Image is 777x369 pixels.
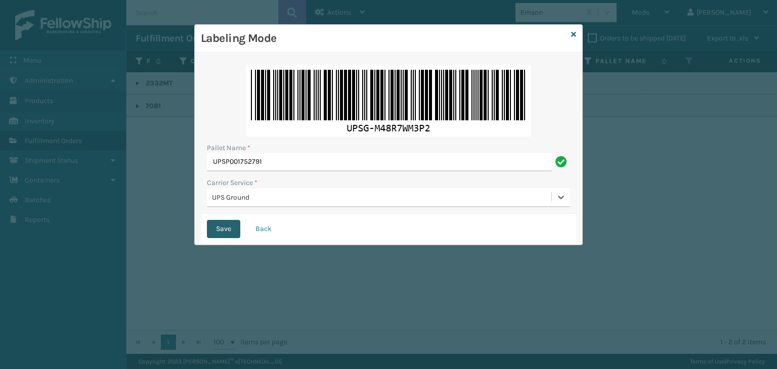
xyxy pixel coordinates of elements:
label: Carrier Service [207,177,257,188]
img: vcGBvwAAAAZJREFUAwABOBZqlVmFsgAAAABJRU5ErkJggg== [246,65,531,136]
label: Pallet Name [207,143,250,153]
button: Save [207,220,240,238]
div: UPS Ground [212,192,552,203]
button: Back [246,220,281,238]
h3: Labeling Mode [201,31,567,46]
